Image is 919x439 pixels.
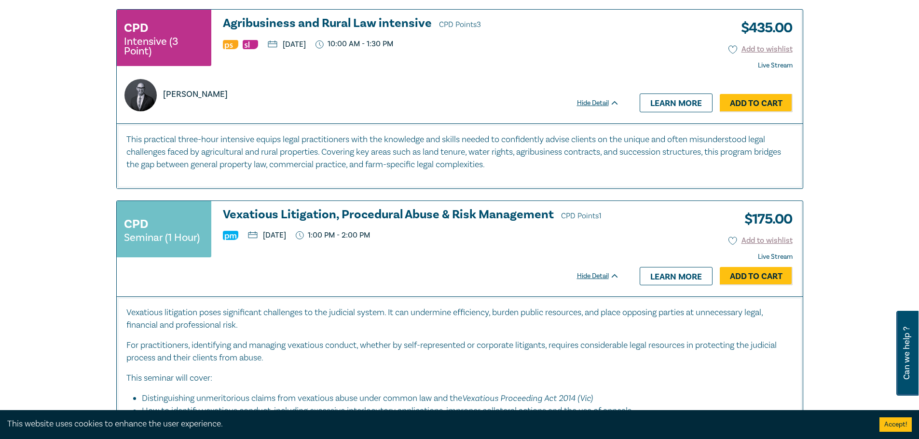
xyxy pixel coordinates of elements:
img: https://s3.ap-southeast-2.amazonaws.com/leo-cussen-store-production-content/Contacts/Stefan%20Man... [124,79,157,111]
button: Accept cookies [879,417,912,432]
span: Can we help ? [902,317,911,390]
a: Add to Cart [720,267,793,285]
button: Add to wishlist [728,44,793,55]
img: Professional Skills [223,40,238,49]
p: 1:00 PM - 2:00 PM [296,231,370,240]
button: Add to wishlist [728,235,793,246]
div: Hide Detail [577,271,630,281]
strong: Live Stream [758,253,793,261]
h3: $ 435.00 [734,17,793,39]
strong: Live Stream [758,61,793,70]
h3: Vexatious Litigation, Procedural Abuse & Risk Management [223,208,619,223]
em: Vexatious Proceeding Act 2014 (Vic) [462,393,593,403]
p: This seminar will cover: [126,372,793,385]
p: For practitioners, identifying and managing vexatious conduct, whether by self-represented or cor... [126,339,793,364]
p: [DATE] [248,231,286,239]
span: CPD Points 1 [561,211,602,221]
a: Add to Cart [720,94,793,112]
span: CPD Points 3 [439,20,481,29]
p: 10:00 AM - 1:30 PM [315,40,394,49]
a: Learn more [640,267,713,285]
p: [PERSON_NAME] [163,88,228,101]
a: Vexatious Litigation, Procedural Abuse & Risk Management CPD Points1 [223,208,619,223]
li: How to identify vexatious conduct, including excessive interlocutory applications, improper colla... [142,405,783,417]
p: Vexatious litigation poses significant challenges to the judicial system. It can undermine effici... [126,306,793,332]
h3: $ 175.00 [737,208,793,230]
img: Practice Management & Business Skills [223,231,238,240]
h3: CPD [124,19,148,37]
h3: CPD [124,215,148,233]
li: Distinguishing unmeritorious claims from vexatious abuse under common law and the [142,392,783,405]
p: [DATE] [268,40,306,48]
a: Learn more [640,93,713,112]
a: Agribusiness and Rural Law intensive CPD Points3 [223,17,619,31]
h3: Agribusiness and Rural Law intensive [223,17,619,31]
small: Intensive (3 Point) [124,37,204,56]
div: Hide Detail [577,98,630,108]
img: Substantive Law [243,40,258,49]
div: This website uses cookies to enhance the user experience. [7,418,865,430]
small: Seminar (1 Hour) [124,233,200,242]
p: This practical three-hour intensive equips legal practitioners with the knowledge and skills need... [126,133,793,171]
